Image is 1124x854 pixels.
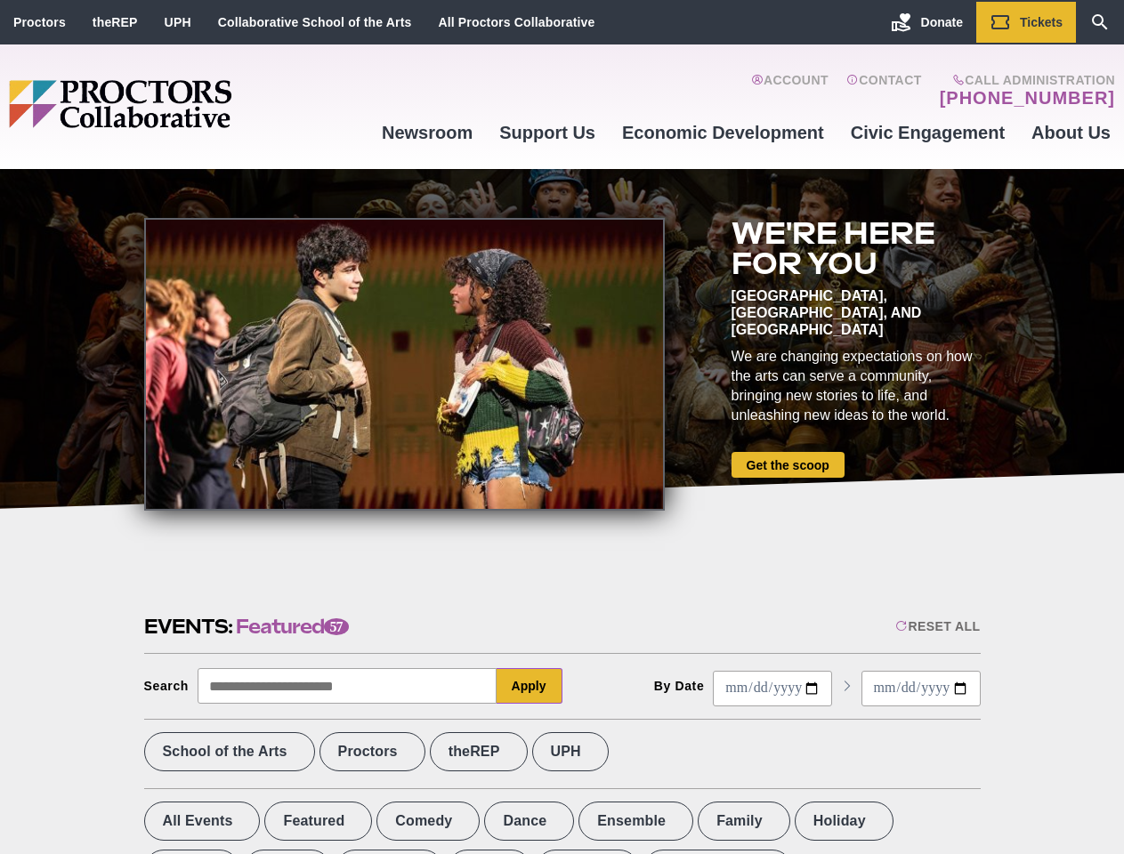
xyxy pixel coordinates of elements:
a: Get the scoop [732,452,845,478]
a: All Proctors Collaborative [438,15,594,29]
div: We are changing expectations on how the arts can serve a community, bringing new stories to life,... [732,347,981,425]
label: UPH [532,732,609,771]
label: All Events [144,802,261,841]
label: Dance [484,802,574,841]
h2: Events: [144,613,349,640]
span: 57 [324,618,349,635]
a: Support Us [486,109,609,157]
label: Featured [264,802,372,841]
a: Economic Development [609,109,837,157]
label: Comedy [376,802,480,841]
div: Search [144,679,190,693]
label: Ensemble [578,802,693,841]
span: Tickets [1020,15,1063,29]
label: Proctors [319,732,425,771]
span: Call Administration [934,73,1115,87]
img: Proctors logo [9,80,368,128]
a: UPH [165,15,191,29]
a: Account [751,73,829,109]
a: Contact [846,73,922,109]
label: Family [698,802,790,841]
label: School of the Arts [144,732,315,771]
a: [PHONE_NUMBER] [940,87,1115,109]
a: Tickets [976,2,1076,43]
a: About Us [1018,109,1124,157]
a: theREP [93,15,138,29]
a: Proctors [13,15,66,29]
a: Newsroom [368,109,486,157]
div: Reset All [895,619,980,633]
label: Holiday [795,802,894,841]
label: theREP [430,732,528,771]
span: Donate [921,15,963,29]
h2: We're here for you [732,218,981,278]
button: Apply [497,668,562,704]
a: Civic Engagement [837,109,1018,157]
a: Collaborative School of the Arts [218,15,412,29]
a: Search [1076,2,1124,43]
div: [GEOGRAPHIC_DATA], [GEOGRAPHIC_DATA], and [GEOGRAPHIC_DATA] [732,287,981,338]
a: Donate [877,2,976,43]
span: Featured [236,613,349,640]
div: By Date [654,679,705,693]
